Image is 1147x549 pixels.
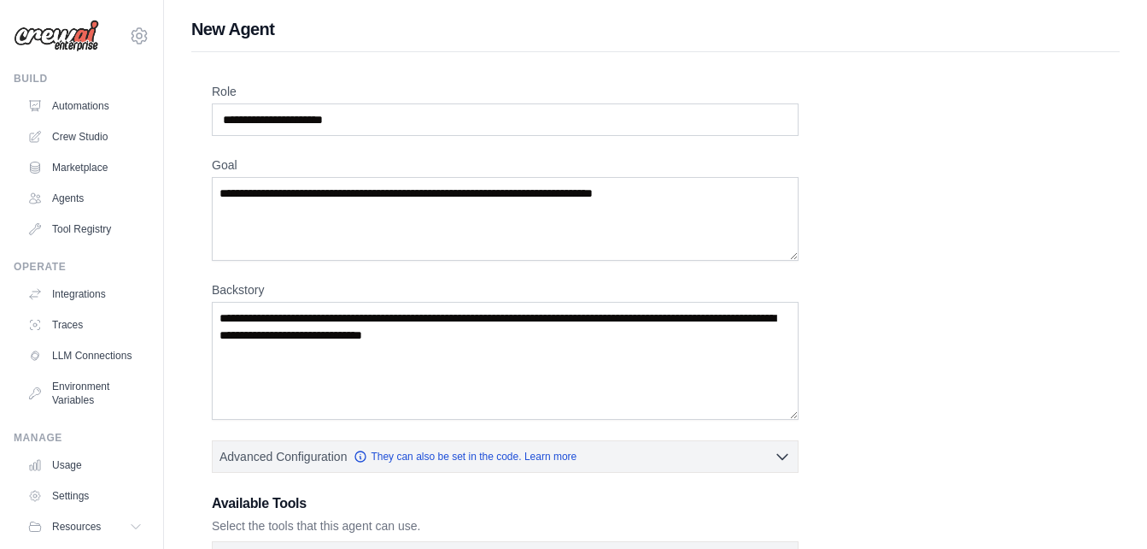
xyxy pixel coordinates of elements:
[14,260,149,274] div: Operate
[20,154,149,181] a: Marketplace
[14,72,149,86] div: Build
[14,20,99,52] img: Logo
[14,431,149,445] div: Manage
[20,482,149,510] a: Settings
[354,450,576,463] a: They can also be set in the code. Learn more
[20,215,149,243] a: Tool Registry
[20,123,149,151] a: Crew Studio
[212,156,799,174] label: Goal
[191,17,1120,41] h1: New Agent
[20,92,149,120] a: Automations
[219,448,347,465] span: Advanced Configuration
[20,185,149,212] a: Agents
[212,493,799,514] h3: Available Tools
[212,517,799,534] p: Select the tools that this agent can use.
[212,281,799,298] label: Backstory
[20,342,149,369] a: LLM Connections
[20,513,149,540] button: Resources
[20,280,149,308] a: Integrations
[20,452,149,479] a: Usage
[52,520,101,534] span: Resources
[20,373,149,414] a: Environment Variables
[213,441,798,472] button: Advanced Configuration They can also be set in the code. Learn more
[20,311,149,339] a: Traces
[212,83,799,100] label: Role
